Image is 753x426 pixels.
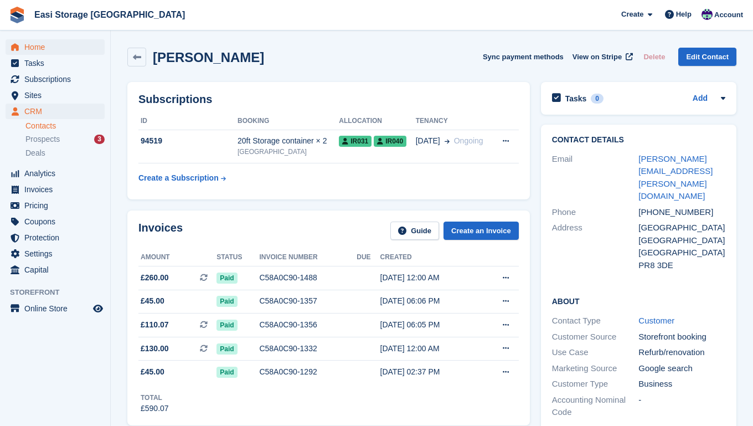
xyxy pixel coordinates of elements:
div: [GEOGRAPHIC_DATA] [238,147,339,157]
span: £45.00 [141,295,164,307]
a: menu [6,198,105,213]
a: Add [693,93,708,105]
span: Pricing [24,198,91,213]
h2: About [552,295,725,306]
div: C58A0C90-1356 [259,319,357,331]
div: C58A0C90-1332 [259,343,357,355]
th: Due [357,249,380,266]
span: £130.00 [141,343,169,355]
a: menu [6,182,105,197]
span: Deals [25,148,45,158]
a: Prospects 3 [25,134,105,145]
a: Deals [25,147,105,159]
a: Contacts [25,121,105,131]
a: menu [6,262,105,278]
div: Phone [552,206,639,219]
div: - [638,394,725,419]
span: Coupons [24,214,91,229]
a: menu [6,230,105,245]
div: Customer Type [552,378,639,391]
th: Invoice number [259,249,357,266]
a: Customer [638,316,674,325]
span: Capital [24,262,91,278]
img: stora-icon-8386f47178a22dfd0bd8f6a31ec36ba5ce8667c1dd55bd0f319d3a0aa187defe.svg [9,7,25,23]
th: Amount [138,249,216,266]
span: Subscriptions [24,71,91,87]
a: menu [6,214,105,229]
div: [GEOGRAPHIC_DATA] [638,234,725,247]
th: Created [380,249,480,266]
th: Allocation [339,112,415,130]
span: Analytics [24,166,91,181]
h2: Subscriptions [138,93,519,106]
div: [DATE] 06:06 PM [380,295,480,307]
span: Create [621,9,643,20]
a: menu [6,166,105,181]
th: ID [138,112,238,130]
div: Address [552,222,639,271]
span: Online Store [24,301,91,316]
span: View on Stripe [573,52,622,63]
img: Steven Cusick [702,9,713,20]
span: Sites [24,88,91,103]
div: PR8 3DE [638,259,725,272]
a: Create an Invoice [443,222,519,240]
div: Email [552,153,639,203]
div: Total [141,393,169,403]
a: View on Stripe [568,48,635,66]
div: Accounting Nominal Code [552,394,639,419]
a: Preview store [91,302,105,315]
span: IR040 [374,136,406,147]
div: Customer Source [552,331,639,343]
div: Use Case [552,346,639,359]
a: menu [6,246,105,261]
span: £110.07 [141,319,169,331]
h2: Tasks [565,94,587,104]
button: Delete [639,48,669,66]
th: Booking [238,112,339,130]
span: £45.00 [141,366,164,378]
div: £590.07 [141,403,169,414]
div: Refurb/renovation [638,346,725,359]
span: Paid [216,296,237,307]
div: 3 [94,135,105,144]
div: Contact Type [552,315,639,327]
div: [GEOGRAPHIC_DATA] [638,222,725,234]
span: Paid [216,367,237,378]
span: Protection [24,230,91,245]
span: Help [676,9,692,20]
span: £260.00 [141,272,169,284]
div: [GEOGRAPHIC_DATA] [638,247,725,259]
a: Edit Contact [678,48,736,66]
th: Tenancy [416,112,492,130]
h2: [PERSON_NAME] [153,50,264,65]
div: [DATE] 02:37 PM [380,366,480,378]
span: Settings [24,246,91,261]
div: Marketing Source [552,362,639,375]
a: menu [6,55,105,71]
button: Sync payment methods [483,48,564,66]
div: 94519 [138,135,238,147]
span: IR031 [339,136,372,147]
div: Create a Subscription [138,172,219,184]
a: Create a Subscription [138,168,226,188]
a: [PERSON_NAME][EMAIL_ADDRESS][PERSON_NAME][DOMAIN_NAME] [638,154,713,201]
div: [DATE] 12:00 AM [380,272,480,284]
div: [DATE] 06:05 PM [380,319,480,331]
a: menu [6,301,105,316]
span: Ongoing [454,136,483,145]
span: [DATE] [416,135,440,147]
a: Easi Storage [GEOGRAPHIC_DATA] [30,6,189,24]
h2: Invoices [138,222,183,240]
a: menu [6,71,105,87]
span: Paid [216,320,237,331]
a: menu [6,88,105,103]
div: 20ft Storage container × 2 [238,135,339,147]
div: C58A0C90-1357 [259,295,357,307]
div: Google search [638,362,725,375]
span: Invoices [24,182,91,197]
div: C58A0C90-1488 [259,272,357,284]
span: Home [24,39,91,55]
th: Status [216,249,259,266]
a: menu [6,39,105,55]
